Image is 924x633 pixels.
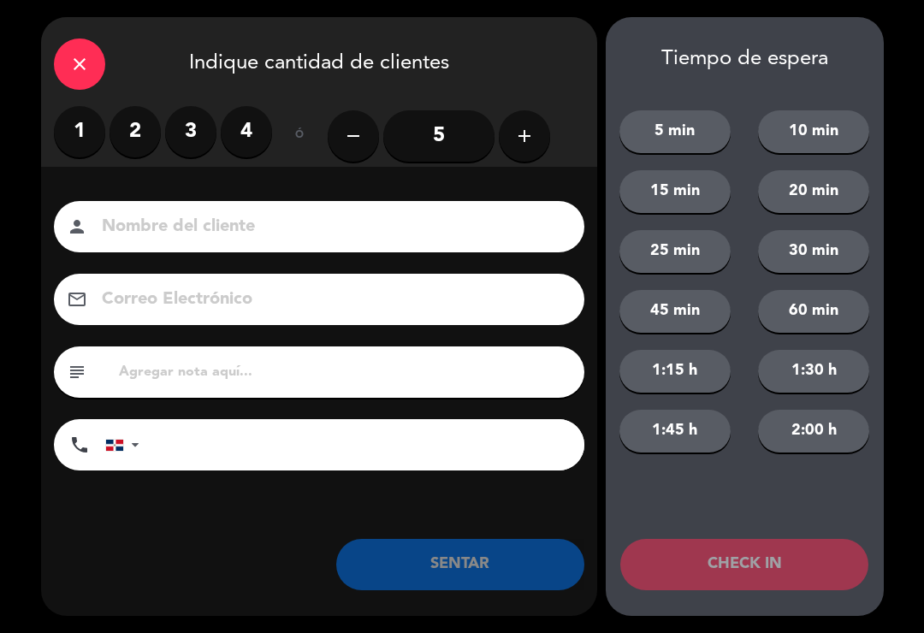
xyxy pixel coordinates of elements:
[758,350,869,393] button: 1:30 h
[606,47,884,72] div: Tiempo de espera
[758,110,869,153] button: 10 min
[41,17,597,106] div: Indique cantidad de clientes
[67,216,87,237] i: person
[328,110,379,162] button: remove
[758,230,869,273] button: 30 min
[758,170,869,213] button: 20 min
[106,420,145,470] div: Dominican Republic (República Dominicana): +1
[619,290,731,333] button: 45 min
[67,289,87,310] i: email
[165,106,216,157] label: 3
[499,110,550,162] button: add
[67,362,87,382] i: subject
[758,410,869,453] button: 2:00 h
[272,106,328,166] div: ó
[343,126,364,146] i: remove
[69,54,90,74] i: close
[620,539,868,590] button: CHECK IN
[221,106,272,157] label: 4
[69,435,90,455] i: phone
[514,126,535,146] i: add
[619,410,731,453] button: 1:45 h
[758,290,869,333] button: 60 min
[100,212,562,242] input: Nombre del cliente
[619,170,731,213] button: 15 min
[117,360,572,384] input: Agregar nota aquí...
[54,106,105,157] label: 1
[110,106,161,157] label: 2
[619,230,731,273] button: 25 min
[100,285,562,315] input: Correo Electrónico
[619,110,731,153] button: 5 min
[336,539,584,590] button: SENTAR
[619,350,731,393] button: 1:15 h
